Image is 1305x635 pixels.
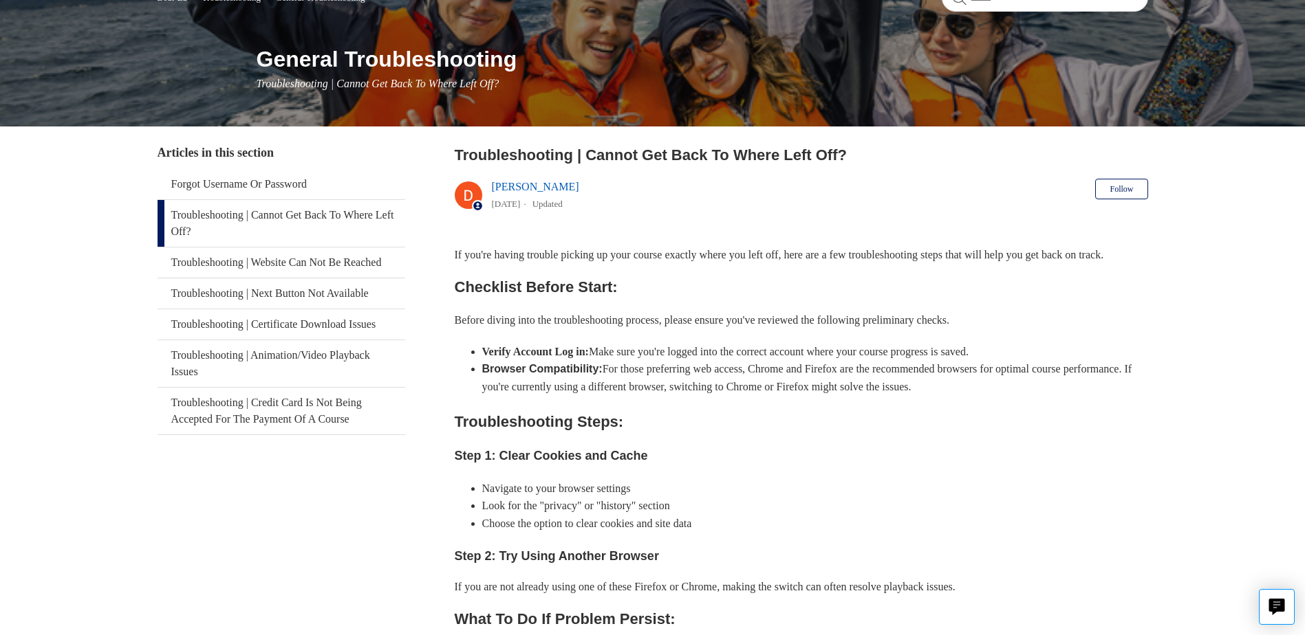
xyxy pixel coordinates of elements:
p: If you're having trouble picking up your course exactly where you left off, here are a few troubl... [455,246,1148,264]
a: Troubleshooting | Website Can Not Be Reached [158,247,405,278]
li: For those preferring web access, Chrome and Firefox are the recommended browsers for optimal cour... [482,360,1148,395]
button: Follow Article [1095,179,1147,199]
a: Troubleshooting | Next Button Not Available [158,278,405,309]
a: Troubleshooting | Certificate Download Issues [158,309,405,339]
li: Updated [532,199,563,209]
span: Troubleshooting | Cannot Get Back To Where Left Off? [257,78,499,89]
a: Troubleshooting | Cannot Get Back To Where Left Off? [158,200,405,247]
a: Troubleshooting | Animation/Video Playback Issues [158,340,405,387]
h1: General Troubleshooting [257,43,1148,76]
h3: Step 1: Clear Cookies and Cache [455,446,1148,466]
strong: Verify Account Log in: [482,346,589,357]
h2: What To Do If Problem Persist: [455,607,1148,631]
h2: Troubleshooting Steps: [455,410,1148,434]
strong: Browser Compatibility: [482,363,603,375]
a: Troubleshooting | Credit Card Is Not Being Accepted For The Payment Of A Course [158,388,405,434]
a: [PERSON_NAME] [492,181,579,192]
h2: Checklist Before Start: [455,275,1148,299]
button: Live chat [1259,589,1295,625]
p: If you are not already using one of these Firefox or Chrome, making the switch can often resolve ... [455,578,1148,596]
time: 05/14/2024, 13:31 [492,199,521,209]
li: Look for the "privacy" or "history" section [482,497,1148,515]
h2: Troubleshooting | Cannot Get Back To Where Left Off? [455,144,1148,166]
span: Articles in this section [158,146,274,159]
a: Forgot Username Or Password [158,169,405,199]
li: Make sure you're logged into the correct account where your course progress is saved. [482,343,1148,361]
li: Choose the option to clear cookies and site data [482,515,1148,533]
h3: Step 2: Try Using Another Browser [455,546,1148,566]
p: Before diving into the troubleshooting process, please ensure you've reviewed the following preli... [455,311,1148,329]
li: Navigate to your browser settings [482,480,1148,498]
